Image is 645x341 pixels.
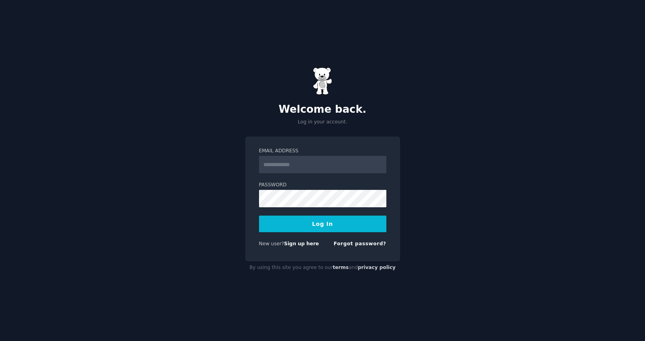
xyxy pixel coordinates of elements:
a: privacy policy [358,265,396,270]
label: Password [259,182,386,189]
a: terms [333,265,348,270]
label: Email Address [259,148,386,155]
div: By using this site you agree to our and [245,261,400,274]
a: Sign up here [284,241,319,246]
button: Log In [259,216,386,232]
p: Log in your account. [245,119,400,126]
img: Gummy Bear [313,67,333,95]
h2: Welcome back. [245,103,400,116]
a: Forgot password? [334,241,386,246]
span: New user? [259,241,284,246]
